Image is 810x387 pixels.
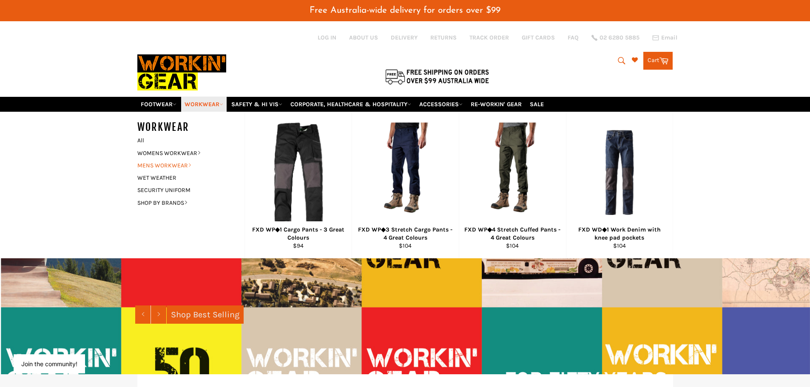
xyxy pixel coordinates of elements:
[228,97,286,112] a: SAFETY & HI VIS
[661,35,677,41] span: Email
[250,226,346,242] div: FXD WP◆1 Cargo Pants - 3 Great Colours
[600,35,639,41] span: 02 6280 5885
[571,242,667,250] div: $104
[467,97,525,112] a: RE-WORKIN' GEAR
[464,242,560,250] div: $104
[137,120,244,134] h5: WORKWEAR
[137,97,180,112] a: FOOTWEAR
[416,97,466,112] a: ACCESSORIES
[384,68,490,85] img: Flat $9.95 shipping Australia wide
[357,242,453,250] div: $104
[133,184,236,196] a: SECURITY UNIFORM
[310,6,500,15] span: Free Australia-wide delivery for orders over $99
[271,122,325,222] img: FXD WP◆1 Cargo Pants - 4 Great Colours - Workin' Gear
[133,147,236,159] a: WOMENS WORKWEAR
[133,197,236,209] a: SHOP BY BRANDS
[318,34,336,41] a: Log in
[352,112,459,258] a: FXD WP◆3 Stretch Cargo Pants - 4 Great Colours - Workin' Gear FXD WP◆3 Stretch Cargo Pants - 4 Gr...
[459,112,566,258] a: FXD WP◆4 Stretch Cuffed Pants - 4 Great Colours - Workin' Gear FXD WP◆4 Stretch Cuffed Pants - 4 ...
[133,172,236,184] a: WET WEATHER
[287,97,415,112] a: CORPORATE, HEALTHCARE & HOSPITALITY
[391,34,418,42] a: DELIVERY
[652,34,677,41] a: Email
[566,112,673,258] a: FXD WD◆1 Work Denim with knee pad pockets - Workin' Gear FXD WD◆1 Work Denim with knee pad pocket...
[244,112,352,258] a: FXD WP◆1 Cargo Pants - 4 Great Colours - Workin' Gear FXD WP◆1 Cargo Pants - 3 Great Colours $94
[349,34,378,42] a: ABOUT US
[167,305,244,324] a: Shop Best Selling
[21,360,77,367] button: Join the community!
[577,130,662,215] img: FXD WD◆1 Work Denim with knee pad pockets - Workin' Gear
[357,226,453,242] div: FXD WP◆3 Stretch Cargo Pants - 4 Great Colours
[137,48,226,96] img: Workin Gear leaders in Workwear, Safety Boots, PPE, Uniforms. Australia's No.1 in Workwear
[526,97,547,112] a: SALE
[464,226,560,242] div: FXD WP◆4 Stretch Cuffed Pants - 4 Great Colours
[133,159,236,172] a: MENS WORKWEAR
[430,34,457,42] a: RETURNS
[568,34,579,42] a: FAQ
[250,242,346,250] div: $94
[133,134,244,147] a: All
[522,34,555,42] a: GIFT CARDS
[479,122,546,222] img: FXD WP◆4 Stretch Cuffed Pants - 4 Great Colours - Workin' Gear
[181,97,227,112] a: WORKWEAR
[469,34,509,42] a: TRACK ORDER
[372,122,439,222] img: FXD WP◆3 Stretch Cargo Pants - 4 Great Colours - Workin' Gear
[643,52,673,70] a: Cart
[571,226,667,242] div: FXD WD◆1 Work Denim with knee pad pockets
[591,35,639,41] a: 02 6280 5885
